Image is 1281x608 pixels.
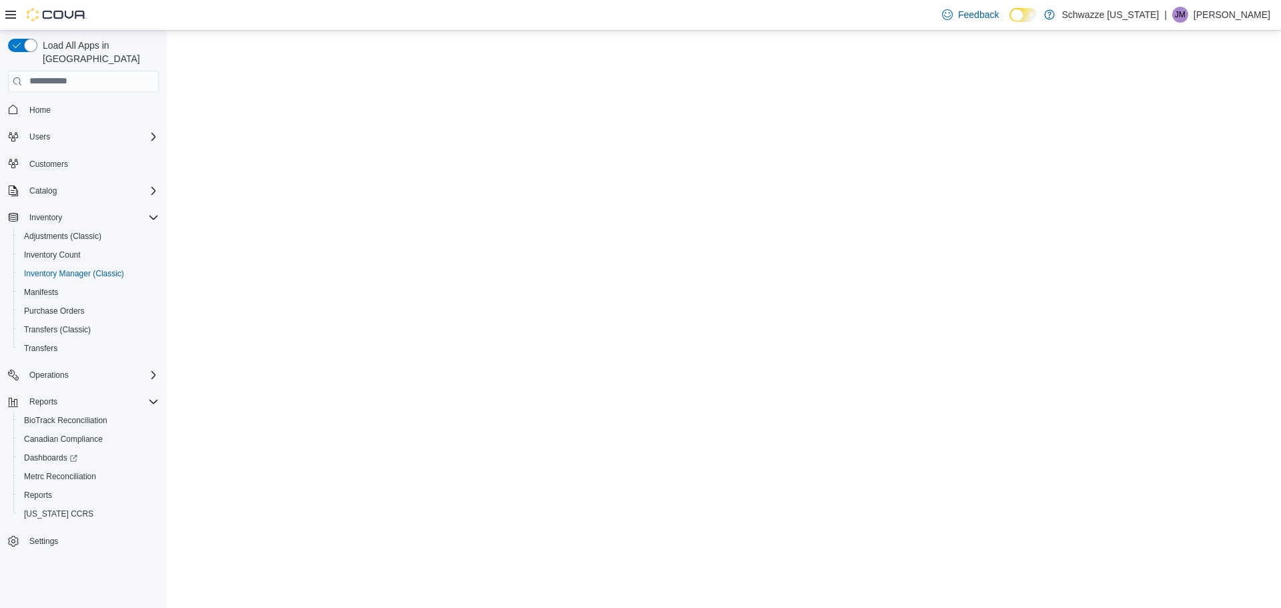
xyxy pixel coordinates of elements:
[19,450,83,466] a: Dashboards
[13,448,164,467] a: Dashboards
[19,450,159,466] span: Dashboards
[1175,7,1186,23] span: JM
[19,340,159,356] span: Transfers
[24,231,101,242] span: Adjustments (Classic)
[19,247,159,263] span: Inventory Count
[24,210,67,226] button: Inventory
[13,505,164,523] button: [US_STATE] CCRS
[1172,7,1188,23] div: Justin Mehrer
[3,208,164,227] button: Inventory
[19,487,159,503] span: Reports
[13,467,164,486] button: Metrc Reconciliation
[19,228,107,244] a: Adjustments (Classic)
[3,182,164,200] button: Catalog
[24,102,56,118] a: Home
[19,322,159,338] span: Transfers (Classic)
[19,266,159,282] span: Inventory Manager (Classic)
[29,131,50,142] span: Users
[3,127,164,146] button: Users
[3,154,164,174] button: Customers
[29,212,62,223] span: Inventory
[24,533,159,549] span: Settings
[24,490,52,501] span: Reports
[24,268,124,279] span: Inventory Manager (Classic)
[29,105,51,115] span: Home
[19,284,159,300] span: Manifests
[19,322,96,338] a: Transfers (Classic)
[24,509,93,519] span: [US_STATE] CCRS
[937,1,1004,28] a: Feedback
[19,469,159,485] span: Metrc Reconciliation
[13,246,164,264] button: Inventory Count
[27,8,87,21] img: Cova
[24,156,159,172] span: Customers
[24,434,103,444] span: Canadian Compliance
[24,287,58,298] span: Manifests
[37,39,159,65] span: Load All Apps in [GEOGRAPHIC_DATA]
[29,159,68,170] span: Customers
[19,228,159,244] span: Adjustments (Classic)
[8,95,159,586] nav: Complex example
[24,324,91,335] span: Transfers (Classic)
[19,506,159,522] span: Washington CCRS
[19,412,113,428] a: BioTrack Reconciliation
[19,247,86,263] a: Inventory Count
[19,431,108,447] a: Canadian Compliance
[24,367,74,383] button: Operations
[13,302,164,320] button: Purchase Orders
[13,320,164,339] button: Transfers (Classic)
[19,506,99,522] a: [US_STATE] CCRS
[19,340,63,356] a: Transfers
[24,306,85,316] span: Purchase Orders
[3,392,164,411] button: Reports
[24,343,57,354] span: Transfers
[958,8,999,21] span: Feedback
[1194,7,1270,23] p: [PERSON_NAME]
[1009,8,1037,22] input: Dark Mode
[24,471,96,482] span: Metrc Reconciliation
[24,415,107,426] span: BioTrack Reconciliation
[13,486,164,505] button: Reports
[3,100,164,119] button: Home
[19,284,63,300] a: Manifests
[13,227,164,246] button: Adjustments (Classic)
[24,183,159,199] span: Catalog
[24,101,159,118] span: Home
[3,366,164,384] button: Operations
[29,186,57,196] span: Catalog
[24,533,63,549] a: Settings
[1061,7,1159,23] p: Schwazze [US_STATE]
[24,129,55,145] button: Users
[3,531,164,551] button: Settings
[19,266,129,282] a: Inventory Manager (Classic)
[29,370,69,380] span: Operations
[24,156,73,172] a: Customers
[19,487,57,503] a: Reports
[24,367,159,383] span: Operations
[24,183,62,199] button: Catalog
[1164,7,1167,23] p: |
[19,469,101,485] a: Metrc Reconciliation
[13,339,164,358] button: Transfers
[13,264,164,283] button: Inventory Manager (Classic)
[19,303,159,319] span: Purchase Orders
[13,430,164,448] button: Canadian Compliance
[24,250,81,260] span: Inventory Count
[29,536,58,547] span: Settings
[24,394,159,410] span: Reports
[13,411,164,430] button: BioTrack Reconciliation
[19,431,159,447] span: Canadian Compliance
[29,396,57,407] span: Reports
[13,283,164,302] button: Manifests
[19,303,90,319] a: Purchase Orders
[24,452,77,463] span: Dashboards
[24,129,159,145] span: Users
[24,210,159,226] span: Inventory
[24,394,63,410] button: Reports
[19,412,159,428] span: BioTrack Reconciliation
